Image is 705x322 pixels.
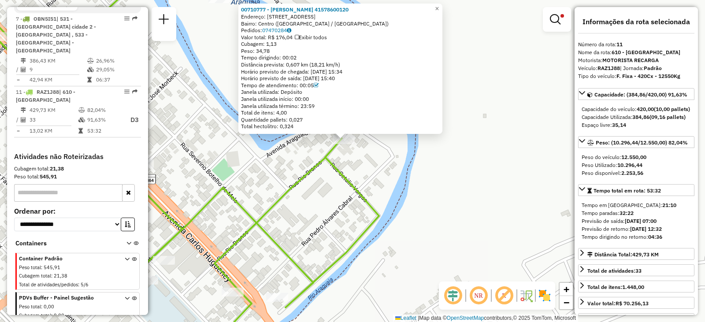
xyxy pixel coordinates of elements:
[19,312,51,318] span: Cubagem total
[637,106,654,112] strong: 420,00
[654,106,690,112] strong: (10,00 pallets)
[616,73,680,79] strong: F. Fixa - 420Cx - 12550Kg
[587,251,659,259] div: Distância Total:
[241,96,440,103] div: Janela utilizada início: 00:00
[78,107,85,113] i: % de utilização do peso
[14,165,141,173] div: Cubagem total:
[587,300,649,307] div: Valor total:
[241,109,440,116] div: Total de itens: 4,00
[29,65,87,74] td: 9
[648,233,662,240] strong: 04:36
[19,264,41,270] span: Peso total
[78,281,79,288] span: :
[578,18,694,26] h4: Informações da rota selecionada
[87,126,122,135] td: 53:32
[14,173,141,181] div: Peso total:
[546,11,568,28] a: Exibir filtros
[621,170,643,176] strong: 2.253,56
[582,121,691,129] div: Espaço livre:
[51,273,52,279] span: :
[16,115,20,126] td: /
[96,56,137,65] td: 26,96%
[622,284,644,290] strong: 1.448,00
[241,6,349,13] strong: 00710777 - [PERSON_NAME] 41578600120
[241,82,440,89] div: Tempo de atendimento: 00:05
[29,115,78,126] td: 33
[649,114,686,120] strong: (09,16 pallets)
[578,248,694,260] a: Distância Total:429,73 KM
[16,89,75,103] span: | 610 - [GEOGRAPHIC_DATA]
[587,283,644,291] div: Total de itens:
[582,233,691,241] div: Tempo dirigindo no retorno:
[582,105,691,113] div: Capacidade do veículo:
[87,58,94,63] i: % de utilização do peso
[41,264,42,270] span: :
[16,15,96,54] span: | 531 - [GEOGRAPHIC_DATA] cidade 2 - [GEOGRAPHIC_DATA] , 533 - [GEOGRAPHIC_DATA] - [GEOGRAPHIC_DATA]
[578,88,694,100] a: Capacidade: (384,86/420,00) 91,63%
[19,294,114,302] span: PDVs Buffer - Painel Sugestão
[124,89,130,94] em: Opções
[54,312,64,318] span: 0,00
[21,117,26,122] i: Total de Atividades
[241,68,440,75] div: Horário previsto de chegada: [DATE] 15:34
[78,117,85,122] i: % de utilização da cubagem
[16,89,75,103] span: 11 -
[241,13,440,20] div: Endereço: [STREET_ADDRESS]
[29,126,78,135] td: 13,02 KM
[442,285,464,306] span: Ocultar deslocamento
[578,264,694,276] a: Total de atividades:33
[582,217,691,225] div: Previsão de saída:
[418,315,419,321] span: |
[616,300,649,307] strong: R$ 70.256,13
[124,16,130,21] em: Opções
[19,255,114,263] span: Container Padrão
[29,75,87,84] td: 42,94 KM
[582,209,691,217] div: Tempo paradas:
[44,303,54,310] span: 0,00
[241,41,277,47] span: Cubagem: 1,13
[16,65,20,74] td: /
[295,34,327,41] span: Exibir todos
[662,202,676,208] strong: 21:10
[51,312,52,318] span: :
[395,315,416,321] a: Leaflet
[241,75,440,82] div: Horário previsto de saída: [DATE] 15:40
[29,106,78,115] td: 429,73 KM
[578,184,694,196] a: Tempo total em rota: 53:32
[16,15,96,54] span: 7 -
[21,67,26,72] i: Total de Atividades
[41,303,42,310] span: :
[582,154,646,160] span: Peso do veículo:
[632,114,649,120] strong: 384,86
[87,67,94,72] i: % de utilização da cubagem
[632,251,659,258] span: 429,73 KM
[578,56,694,64] div: Motorista:
[493,285,515,306] span: Exibir rótulo
[468,285,489,306] span: Ocultar NR
[578,198,694,244] div: Tempo total em rota: 53:32
[241,103,440,110] div: Janela utilizada término: 23:59
[560,296,573,309] a: Zoom out
[621,154,646,160] strong: 12.550,00
[241,34,440,41] div: Valor total: R$ 176,04
[564,297,569,308] span: −
[16,126,20,135] td: =
[635,267,642,274] strong: 33
[81,281,89,288] span: 5/6
[132,89,137,94] em: Rota exportada
[241,89,440,96] div: Janela utilizada: Depósito
[578,281,694,292] a: Total de itens:1.448,00
[582,225,691,233] div: Previsão de retorno:
[393,315,578,322] div: Map data © contributors,© 2025 TomTom, Microsoft
[87,115,122,126] td: 91,63%
[612,122,626,128] strong: 35,14
[33,15,56,22] span: OBN5I51
[54,273,67,279] span: 21,38
[16,75,20,84] td: =
[582,161,691,169] div: Peso Utilizado:
[564,284,569,295] span: +
[50,165,64,172] strong: 21,38
[587,267,642,274] span: Total de atividades:
[19,281,78,288] span: Total de atividades/pedidos
[287,28,291,33] i: Observações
